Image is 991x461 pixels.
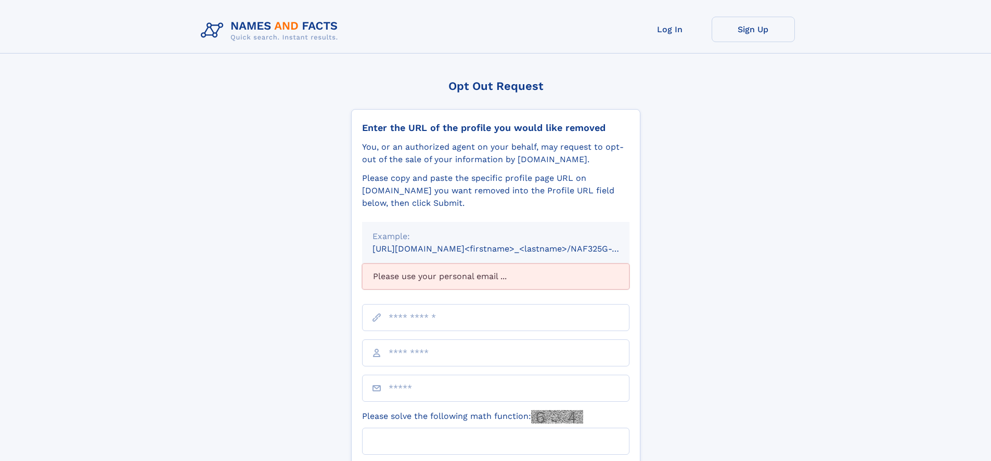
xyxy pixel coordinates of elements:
small: [URL][DOMAIN_NAME]<firstname>_<lastname>/NAF325G-xxxxxxxx [372,244,649,254]
label: Please solve the following math function: [362,410,583,424]
div: Please copy and paste the specific profile page URL on [DOMAIN_NAME] you want removed into the Pr... [362,172,629,209]
div: Please use your personal email ... [362,264,629,289]
a: Log In [628,17,712,42]
div: Opt Out Request [351,80,640,93]
div: Example: [372,230,619,243]
div: You, or an authorized agent on your behalf, may request to opt-out of the sale of your informatio... [362,141,629,166]
img: Logo Names and Facts [197,17,346,45]
a: Sign Up [712,17,795,42]
div: Enter the URL of the profile you would like removed [362,122,629,134]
